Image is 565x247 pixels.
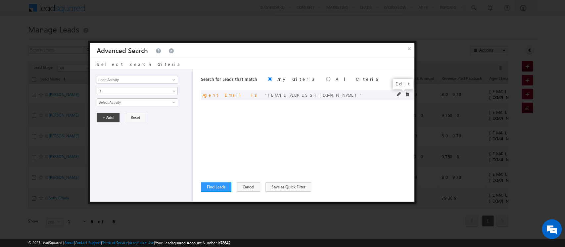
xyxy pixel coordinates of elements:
button: × [404,43,415,54]
span: 78642 [220,240,230,245]
a: Contact Support [75,240,101,245]
a: Show All Items [169,99,177,106]
button: Save as Quick Filter [265,182,311,192]
div: Edit [393,79,413,89]
button: Find Leads [201,182,231,192]
button: + Add [97,113,119,122]
a: Terms of Service [102,240,128,245]
input: Type to Search [97,76,178,84]
a: Acceptable Use [129,240,154,245]
span: © 2025 LeadSquared | | | | | [28,240,230,246]
a: Show All Items [169,76,177,83]
input: Type to Search [97,98,178,106]
button: Cancel [237,182,260,192]
a: Is [97,87,178,95]
em: Start Chat [90,194,120,203]
span: Agent Email [203,92,246,98]
a: About [64,240,74,245]
span: Select Search Criteria [97,61,181,67]
label: Any Criteria [277,76,315,82]
span: [EMAIL_ADDRESS][DOMAIN_NAME] [265,92,363,98]
span: Is [97,88,169,94]
div: Chat with us now [34,35,111,43]
label: All Criteria [336,76,379,82]
h3: Advanced Search [97,43,148,58]
button: Reset [125,113,146,122]
img: d_60004797649_company_0_60004797649 [11,35,28,43]
div: Minimize live chat window [109,3,124,19]
span: Your Leadsquared Account Number is [155,240,230,245]
span: is [251,92,259,98]
textarea: Type your message and hit 'Enter' [9,61,121,189]
span: Search for Leads that match [201,76,257,82]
